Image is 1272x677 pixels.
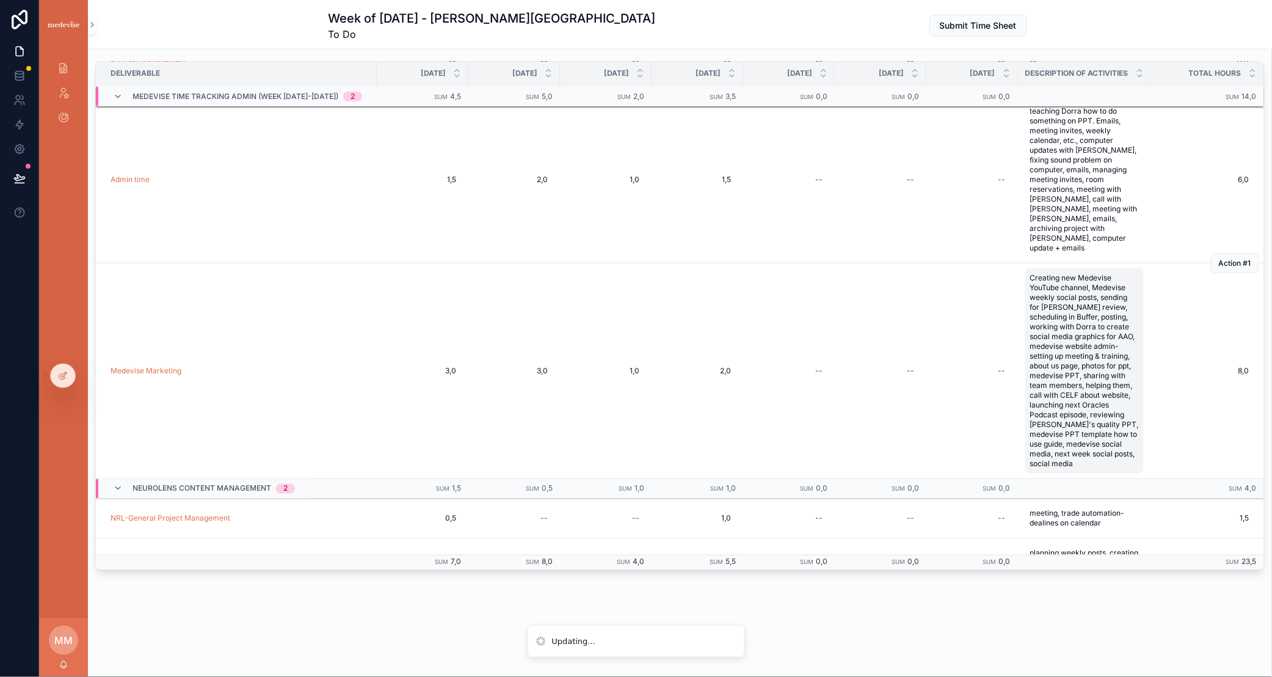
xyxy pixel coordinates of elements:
[552,635,596,648] div: Updating...
[512,68,537,78] span: [DATE]
[907,557,919,566] span: 0,0
[133,92,338,101] span: Medevise Time Tracking ADMIN (week [DATE]-[DATE])
[1030,549,1139,598] span: planning weekly posts, creating clips, drafting copy, scheduling posts, copy for Sequel posts- up...
[816,484,827,493] span: 0,0
[633,92,644,101] span: 2,0
[540,514,548,524] div: --
[452,484,461,493] span: 1,5
[725,92,736,101] span: 3,5
[816,92,827,101] span: 0,0
[111,366,181,376] a: Medevise Marketing
[435,559,448,566] small: Sum
[892,93,905,100] small: Sum
[1245,484,1257,493] span: 4,0
[526,486,539,492] small: Sum
[800,486,813,492] small: Sum
[907,92,919,101] span: 0,0
[983,93,997,100] small: Sum
[970,68,995,78] span: [DATE]
[1242,92,1257,101] span: 14,0
[329,27,656,42] span: To Do
[632,514,639,524] div: --
[436,486,449,492] small: Sum
[664,514,731,524] span: 1,0
[481,175,548,185] span: 2,0
[1030,273,1139,469] span: Creating new Medevise YouTube channel, Medevise weekly social posts, sending for [PERSON_NAME] re...
[351,92,355,101] div: 2
[664,366,731,376] span: 2,0
[998,366,1006,376] div: --
[1211,254,1259,273] button: Action #1
[725,557,736,566] span: 5,5
[389,366,456,376] span: 3,0
[542,92,553,101] span: 5,0
[1226,559,1240,566] small: Sum
[1030,106,1139,253] span: teaching Dorra how to do something on PPT. Emails, meeting invites, weekly calendar, etc., comput...
[619,486,632,492] small: Sum
[907,514,914,524] div: --
[46,20,81,30] img: App logo
[999,557,1011,566] span: 0,0
[892,559,905,566] small: Sum
[39,49,88,144] div: scrollable content
[815,366,823,376] div: --
[604,68,629,78] span: [DATE]
[633,557,644,566] span: 4,0
[111,68,160,78] span: Deliverable
[726,484,736,493] span: 1,0
[710,486,724,492] small: Sum
[389,514,456,524] span: 0,5
[998,175,1006,185] div: --
[634,484,644,493] span: 1,0
[1151,366,1249,376] span: 8,0
[999,484,1011,493] span: 0,0
[664,175,731,185] span: 1,5
[526,559,539,566] small: Sum
[283,484,288,494] div: 2
[111,514,230,524] a: NRL-General Project Management
[481,366,548,376] span: 3,0
[907,366,914,376] div: --
[983,559,997,566] small: Sum
[998,514,1006,524] div: --
[696,68,721,78] span: [DATE]
[999,92,1011,101] span: 0,0
[1151,175,1249,185] span: 6,0
[1025,68,1128,78] span: Description of Activities
[421,68,446,78] span: [DATE]
[617,559,630,566] small: Sum
[451,557,461,566] span: 7,0
[54,633,73,648] span: MM
[542,557,553,566] span: 8,0
[111,175,150,185] a: Admin time
[879,68,904,78] span: [DATE]
[1242,557,1257,566] span: 23,5
[940,20,1017,32] span: Submit Time Sheet
[133,484,271,494] span: Neurolens Content Management
[710,93,723,100] small: Sum
[815,175,823,185] div: --
[1229,486,1243,492] small: Sum
[929,15,1027,37] button: Submit Time Sheet
[542,484,553,493] span: 0,5
[572,366,639,376] span: 1,0
[1189,68,1241,78] span: Total Hours
[1219,258,1251,268] span: Action #1
[892,486,905,492] small: Sum
[816,557,827,566] span: 0,0
[329,10,656,27] h1: Week of [DATE] - [PERSON_NAME][GEOGRAPHIC_DATA]
[617,93,631,100] small: Sum
[710,559,723,566] small: Sum
[389,175,456,185] span: 1,5
[434,93,448,100] small: Sum
[787,68,812,78] span: [DATE]
[450,92,461,101] span: 4,5
[526,93,539,100] small: Sum
[907,175,914,185] div: --
[983,486,997,492] small: Sum
[1030,509,1139,529] span: meeting, trade automation- dealines on calendar
[800,93,813,100] small: Sum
